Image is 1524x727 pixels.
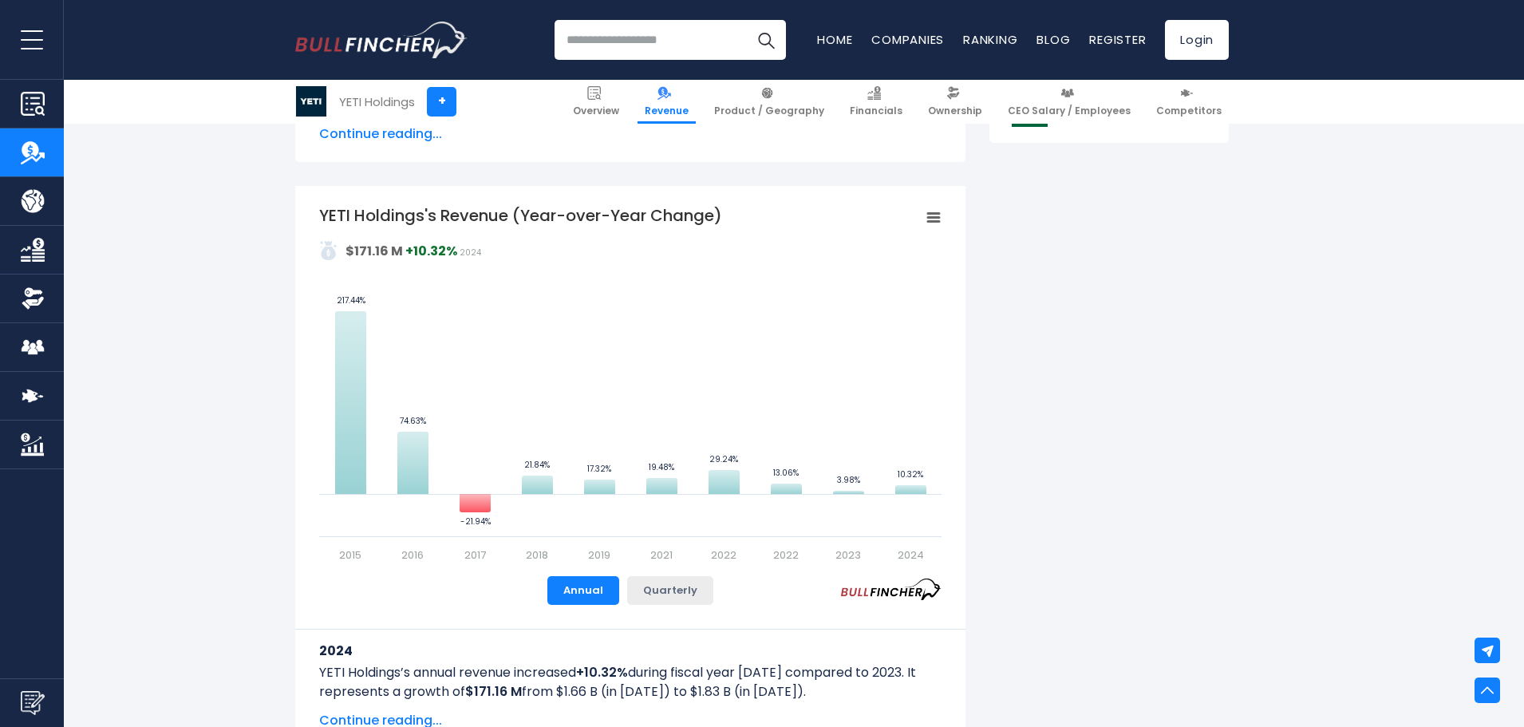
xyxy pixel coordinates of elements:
text: 10.32% [898,468,923,480]
div: YETI Holdings [339,93,415,111]
a: Home [817,31,852,48]
a: Overview [566,80,626,124]
svg: YETI Holdings's Revenue (Year-over-Year Change) [319,204,942,563]
span: Overview [573,105,619,117]
text: 217.44% [337,294,365,306]
span: Product / Geography [714,105,824,117]
text: 2017 [464,547,486,563]
span: Competitors [1156,105,1222,117]
text: 17.32% [587,463,611,475]
text: 74.63% [400,415,426,427]
span: Financials [850,105,902,117]
a: Product / Geography [707,80,831,124]
button: Annual [547,576,619,605]
b: +10.32% [576,663,628,682]
span: Revenue [645,105,689,117]
text: 29.24% [709,453,738,465]
span: Continue reading... [319,124,942,144]
span: CEO Salary / Employees [1008,105,1131,117]
text: 2019 [588,547,610,563]
text: 13.06% [773,467,799,479]
text: 2023 [835,547,861,563]
span: 2024 [460,247,481,259]
img: Bullfincher logo [295,22,468,58]
a: CEO Salary / Employees [1001,80,1138,124]
text: 2015 [339,547,361,563]
a: Ranking [963,31,1017,48]
tspan: YETI Holdings's Revenue (Year-over-Year Change) [319,204,722,227]
h3: 2024 [319,641,942,661]
a: Revenue [638,80,696,124]
a: Go to homepage [295,22,467,58]
a: Blog [1036,31,1070,48]
a: Ownership [921,80,989,124]
text: 2022 [773,547,799,563]
img: Ownership [21,286,45,310]
img: YETI logo [296,86,326,117]
text: 21.84% [524,459,550,471]
button: Quarterly [627,576,713,605]
text: 2018 [526,547,548,563]
span: Ownership [928,105,982,117]
b: $171.16 M [465,682,522,701]
text: -21.94% [460,516,491,527]
a: Login [1165,20,1229,60]
a: Competitors [1149,80,1229,124]
text: 2024 [898,547,924,563]
text: 19.48% [649,461,674,473]
a: Register [1089,31,1146,48]
strong: $171.16 M [345,242,403,260]
a: + [427,87,456,117]
img: addasd [319,241,338,260]
strong: +10.32% [405,242,457,260]
a: Companies [871,31,944,48]
text: 2016 [401,547,424,563]
p: YETI Holdings’s annual revenue increased during fiscal year [DATE] compared to 2023. It represent... [319,663,942,701]
text: 3.98% [837,474,860,486]
a: Financials [843,80,910,124]
text: 2022 [711,547,736,563]
text: 2021 [650,547,673,563]
button: Search [746,20,786,60]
